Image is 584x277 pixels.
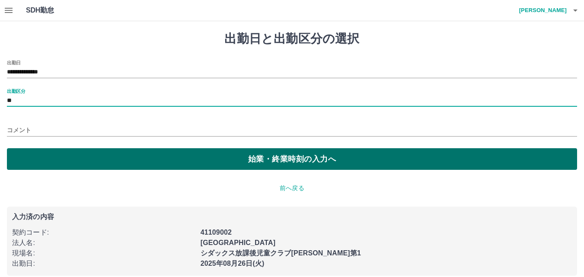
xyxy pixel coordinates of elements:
label: 出勤日 [7,59,21,66]
b: シダックス放課後児童クラブ[PERSON_NAME]第1 [201,249,361,257]
button: 始業・終業時刻の入力へ [7,148,577,170]
p: 契約コード : [12,227,195,238]
p: 現場名 : [12,248,195,258]
label: 出勤区分 [7,88,25,94]
h1: 出勤日と出勤区分の選択 [7,32,577,46]
b: 2025年08月26日(火) [201,260,265,267]
p: 出勤日 : [12,258,195,269]
p: 前へ戻る [7,184,577,193]
p: 入力済の内容 [12,213,572,220]
b: 41109002 [201,229,232,236]
p: 法人名 : [12,238,195,248]
b: [GEOGRAPHIC_DATA] [201,239,276,246]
